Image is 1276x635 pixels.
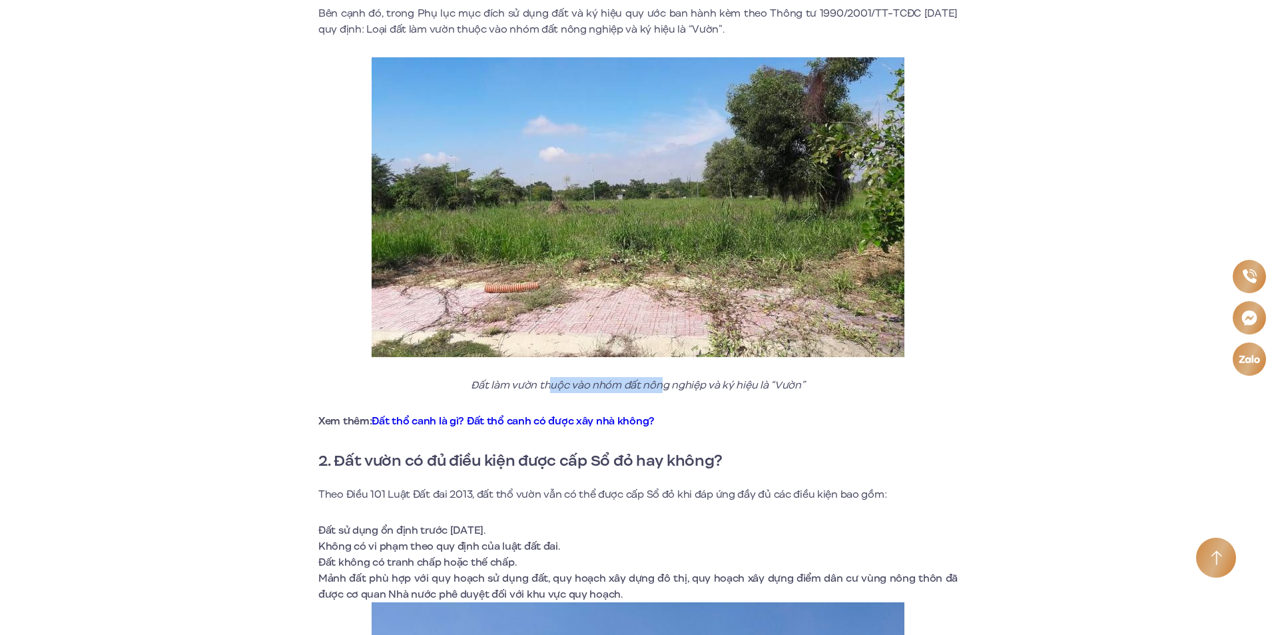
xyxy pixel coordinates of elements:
[318,449,723,472] strong: 2. Đất vườn có đủ điều kiện được cấp Sổ đỏ hay không?
[318,538,958,554] li: Không có vi phạm theo quy định của luật đất đai.
[1241,268,1258,284] img: Phone icon
[318,570,958,602] li: Mảnh đất phù hợp với quy hoạch sử dụng đất, quy hoạch xây dựng đô thị, quy hoạch xây dựng điểm dâ...
[372,414,655,428] a: Đất thổ canh là gì? Đất thổ canh có được xây nhà không?
[1238,353,1261,365] img: Zalo icon
[1211,550,1222,566] img: Arrow icon
[318,486,958,502] p: Theo Điều 101 Luật Đất đai 2013, đất thổ vườn vẫn có thể được cấp Sổ đỏ khi đáp ứng đầy đủ các đi...
[318,554,958,570] li: Đất không có tranh chấp hoặc thế chấp.
[318,522,958,538] li: Đất sử dụng ổn định trước [DATE].
[471,378,804,392] em: Đất làm vườn thuộc vào nhóm đất nông nghiệp và ký hiệu là “Vườn”
[372,57,904,357] img: Đất làm vườn thuộc vào nhóm đất nông nghiệp và ký hiệu là “Vườn”
[1240,309,1259,327] img: Messenger icon
[318,414,655,428] strong: Xem thêm:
